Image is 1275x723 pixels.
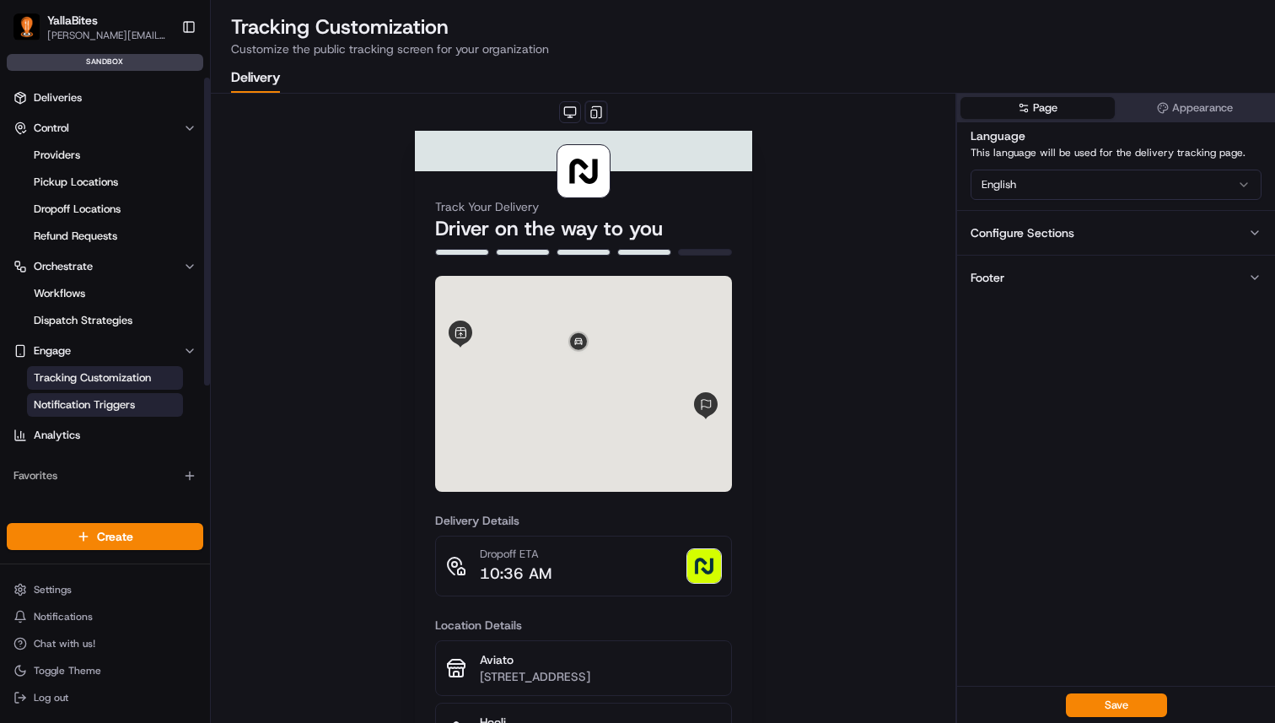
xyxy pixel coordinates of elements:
[435,198,732,215] h3: Track Your Delivery
[168,286,204,299] span: Pylon
[231,13,1255,40] h2: Tracking Customization
[231,40,1255,57] p: Customize the public tracking screen for your organization
[435,617,732,634] h3: Location Details
[7,605,203,629] button: Notifications
[17,67,307,94] p: Welcome 👋
[7,7,175,47] button: YallaBitesYallaBites[PERSON_NAME][EMAIL_ADDRESS][DOMAIN_NAME]
[34,286,85,301] span: Workflows
[27,143,183,167] a: Providers
[97,528,133,545] span: Create
[480,668,721,685] p: [STREET_ADDRESS]
[7,686,203,710] button: Log out
[7,632,203,656] button: Chat with us!
[7,84,203,111] a: Deliveries
[34,370,151,386] span: Tracking Customization
[971,269,1004,286] div: Footer
[971,224,1074,241] div: Configure Sections
[7,523,203,550] button: Create
[27,224,183,248] a: Refund Requests
[17,161,47,192] img: 1736555255976-a54dd68f-1ca7-489b-9aae-adbdc363a1c4
[7,253,203,280] button: Orchestrate
[119,285,204,299] a: Powered byPylon
[34,637,95,650] span: Chat with us!
[435,512,732,529] h3: Delivery Details
[10,238,136,268] a: 📗Knowledge Base
[7,337,203,364] button: Engage
[7,462,203,489] div: Favorites
[960,97,1114,119] button: Page
[136,238,277,268] a: 💻API Documentation
[34,175,118,190] span: Pickup Locations
[480,651,721,668] p: Aviato
[34,202,121,217] span: Dropoff Locations
[34,691,68,704] span: Log out
[34,313,132,328] span: Dispatch Strategies
[34,245,129,262] span: Knowledge Base
[47,12,98,29] button: YallaBites
[231,64,280,93] button: Delivery
[44,109,304,127] input: Got a question? Start typing here...
[971,128,1025,143] label: Language
[34,610,93,623] span: Notifications
[13,13,40,40] img: YallaBites
[27,197,183,221] a: Dropoff Locations
[7,659,203,683] button: Toggle Theme
[27,366,183,390] a: Tracking Customization
[34,428,80,443] span: Analytics
[7,115,203,142] button: Control
[27,170,183,194] a: Pickup Locations
[34,121,69,136] span: Control
[287,166,307,186] button: Start new chat
[27,282,183,305] a: Workflows
[143,246,156,260] div: 💻
[34,583,72,596] span: Settings
[34,259,93,274] span: Orchestrate
[34,229,117,244] span: Refund Requests
[57,161,277,178] div: Start new chat
[57,178,213,192] div: We're available if you need us!
[7,422,203,449] a: Analytics
[1066,693,1167,717] button: Save
[17,246,30,260] div: 📗
[7,54,203,71] div: sandbox
[34,343,71,359] span: Engage
[34,664,101,677] span: Toggle Theme
[971,146,1262,159] p: This language will be used for the delivery tracking page.
[17,17,51,51] img: Nash
[687,549,721,583] img: photo_proof_of_delivery image
[27,393,183,417] a: Notification Triggers
[957,255,1275,299] button: Footer
[7,578,203,602] button: Settings
[34,397,135,413] span: Notification Triggers
[957,210,1275,255] button: Configure Sections
[7,503,203,530] div: Available Products
[159,245,271,262] span: API Documentation
[34,90,82,105] span: Deliveries
[480,562,551,585] p: 10:36 AM
[1118,97,1272,119] button: Appearance
[34,148,80,163] span: Providers
[480,547,551,562] p: Dropoff ETA
[27,309,183,332] a: Dispatch Strategies
[47,29,168,42] button: [PERSON_NAME][EMAIL_ADDRESS][DOMAIN_NAME]
[435,215,732,242] h2: Driver on the way to you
